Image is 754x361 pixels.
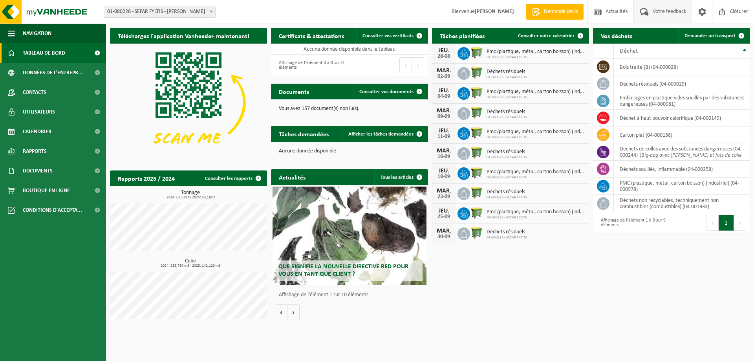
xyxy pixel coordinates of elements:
[23,122,51,141] span: Calendrier
[620,48,638,54] span: Déchet
[436,174,452,180] div: 18-09
[279,106,420,112] p: Vous avez 157 document(s) non lu(s).
[593,28,640,43] h2: Vos déchets
[487,175,585,180] span: 01-080228 - SEFAR FYLTIS
[23,181,70,200] span: Boutique en ligne
[487,209,585,215] span: Pmc (plastique, métal, carton boisson) (industriel)
[614,126,750,143] td: carton plat (04-000158)
[23,161,53,181] span: Documents
[279,292,424,298] p: Affichage de l'élément 1 sur 10 éléments
[114,258,267,268] h3: Cube
[362,33,414,38] span: Consulter vos certificats
[436,168,452,174] div: JEU.
[436,54,452,59] div: 28-08
[706,215,719,231] button: Previous
[487,215,585,220] span: 01-080228 - SEFAR FYLTIS
[614,195,750,212] td: déchets non recyclables, techniquement non combustibles (combustibles) (04-001933)
[114,196,267,200] span: 2024: 65,538 t - 2025: 43,184 t
[487,115,527,120] span: 01-080228 - SEFAR FYLTIS
[487,149,527,155] span: Déchets résiduels
[271,84,317,99] h2: Documents
[110,170,183,186] h2: Rapports 2025 / 2024
[470,146,483,159] img: WB-0770-HPE-GN-50
[279,148,420,154] p: Aucune donnée disponible.
[23,102,55,122] span: Utilisateurs
[614,110,750,126] td: déchet à haut pouvoir calorifique (04-000149)
[199,170,266,186] a: Consulter les rapports
[271,44,428,55] td: Aucune donnée disponible dans le tableau
[470,206,483,220] img: WB-0660-HPE-GN-50
[597,214,668,231] div: Affichage de l'élément 1 à 9 sur 9 éléments
[114,264,267,268] span: 2024: 233,750 m3 - 2025: 142,120 m3
[23,24,51,43] span: Navigation
[436,148,452,154] div: MAR.
[614,143,750,161] td: déchets de colles avec des substances dangereuses (04-000244) |
[436,208,452,214] div: JEU.
[719,215,734,231] button: 1
[436,94,452,99] div: 04-09
[399,57,412,73] button: Previous
[487,195,527,200] span: 01-080228 - SEFAR FYLTIS
[470,106,483,119] img: WB-0770-HPE-GN-50
[436,128,452,134] div: JEU.
[23,200,82,220] span: Conditions d'accepta...
[436,88,452,94] div: JEU.
[436,74,452,79] div: 02-09
[614,178,750,195] td: PMC (plastique, métal, carton boisson) (industriel) (04-000978)
[512,28,588,44] a: Consulter votre calendrier
[356,28,427,44] a: Consulter vos certificats
[487,229,527,235] span: Déchets résiduels
[614,161,750,178] td: déchets souillés, inflammable (04-000258)
[436,108,452,114] div: MAR.
[487,169,585,175] span: Pmc (plastique, métal, carton boisson) (industriel)
[436,228,452,234] div: MAR.
[526,4,584,20] a: Demande devis
[275,304,287,320] button: Vorige
[436,188,452,194] div: MAR.
[470,126,483,139] img: WB-0660-HPE-GN-50
[436,194,452,200] div: 23-09
[470,46,483,59] img: WB-0660-HPE-GN-50
[110,44,267,161] img: Download de VHEPlus App
[614,92,750,110] td: emballages en plastique vides souillés par des substances dangereuses (04-000081)
[271,28,352,43] h2: Certificats & attestations
[614,59,750,75] td: bois traité (B) (04-000028)
[470,66,483,79] img: WB-0770-HPE-GN-50
[114,190,267,200] h3: Tonnage
[487,75,527,80] span: 01-080228 - SEFAR FYLTIS
[23,141,47,161] span: Rapports
[436,68,452,74] div: MAR.
[273,187,426,285] a: Que signifie la nouvelle directive RED pour vous en tant que client ?
[518,33,575,38] span: Consulter votre calendrier
[487,189,527,195] span: Déchets résiduels
[487,135,585,140] span: 01-080228 - SEFAR FYLTIS
[271,126,337,141] h2: Tâches demandées
[432,28,492,43] h2: Tâches planifiées
[487,109,527,115] span: Déchets résiduels
[287,304,300,320] button: Volgende
[353,84,427,99] a: Consulter vos documents
[436,234,452,240] div: 30-09
[23,43,65,63] span: Tableau de bord
[374,169,427,185] a: Tous les articles
[487,129,585,135] span: Pmc (plastique, métal, carton boisson) (industriel)
[475,9,514,15] strong: [PERSON_NAME]
[436,154,452,159] div: 16-09
[487,155,527,160] span: 01-080228 - SEFAR FYLTIS
[684,33,736,38] span: Demander un transport
[104,6,215,17] span: 01-080228 - SEFAR FYLTIS - BILLY BERCLAU
[348,132,414,137] span: Afficher les tâches demandées
[271,169,313,185] h2: Actualités
[678,28,749,44] a: Demander un transport
[641,152,742,158] i: Big-bag avec [PERSON_NAME] et futs de colle
[110,28,257,43] h2: Téléchargez l'application Vanheede+ maintenant!
[412,57,424,73] button: Next
[487,69,527,75] span: Déchets résiduels
[470,86,483,99] img: WB-0660-HPE-GN-50
[487,235,527,240] span: 01-080228 - SEFAR FYLTIS
[470,186,483,200] img: WB-0770-HPE-GN-50
[23,82,46,102] span: Contacts
[436,48,452,54] div: JEU.
[278,264,408,277] span: Que signifie la nouvelle directive RED pour vous en tant que client ?
[436,214,452,220] div: 25-09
